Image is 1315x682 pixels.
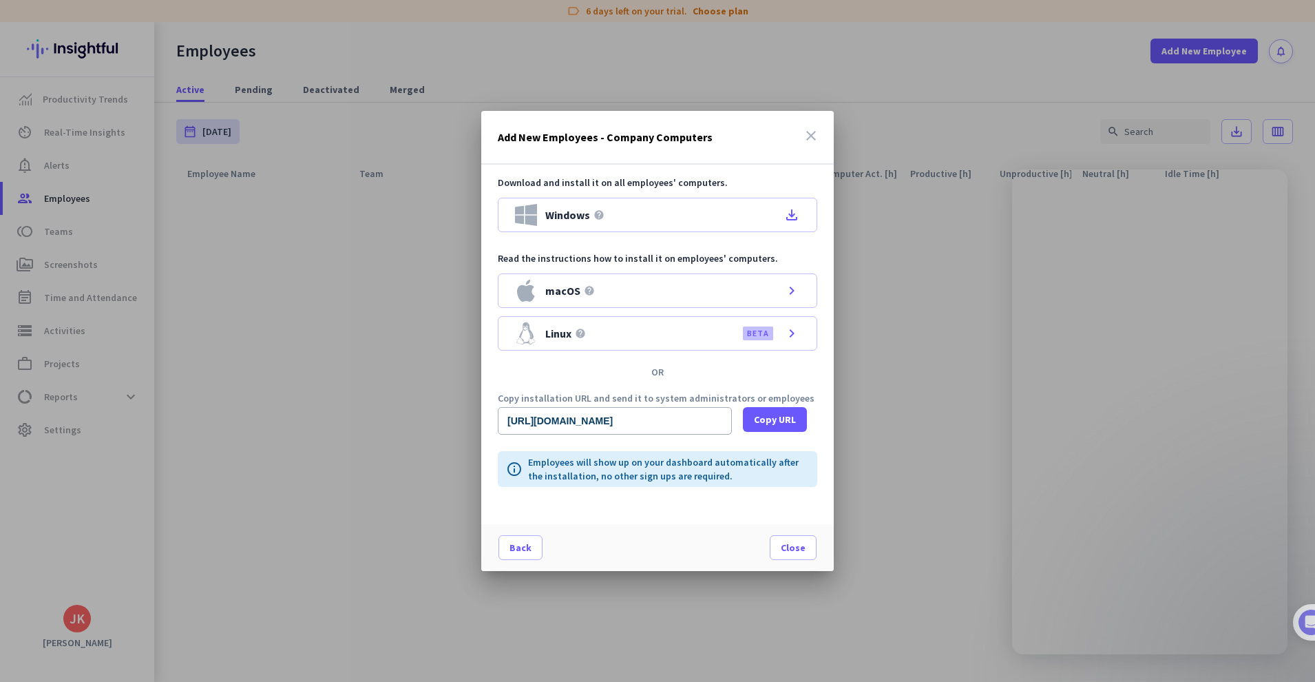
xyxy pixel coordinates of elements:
[515,280,537,302] img: macOS
[515,204,537,226] img: Windows
[481,367,834,377] div: OR
[545,285,580,296] span: macOS
[747,328,769,339] label: BETA
[783,325,800,342] i: chevron_right
[783,282,800,299] i: chevron_right
[803,127,819,144] i: close
[545,328,571,339] span: Linux
[498,407,732,435] input: Public download URL
[506,461,523,477] i: info
[743,407,807,432] button: Copy URL
[498,251,817,265] p: Read the instructions how to install it on employees' computers.
[1012,169,1287,654] iframe: Intercom live chat
[498,535,543,560] button: Back
[783,207,800,223] i: file_download
[498,176,817,189] p: Download and install it on all employees' computers.
[498,393,817,403] p: Copy installation URL and send it to system administrators or employees
[528,455,809,483] p: Employees will show up on your dashboard automatically after the installation, no other sign ups ...
[545,209,590,220] span: Windows
[575,328,586,339] i: help
[770,535,817,560] button: Close
[509,541,532,555] span: Back
[593,209,604,220] i: help
[584,285,595,296] i: help
[498,132,713,143] h3: Add New Employees - Company Computers
[515,322,537,344] img: Linux
[754,413,796,426] span: Copy URL
[781,541,806,555] span: Close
